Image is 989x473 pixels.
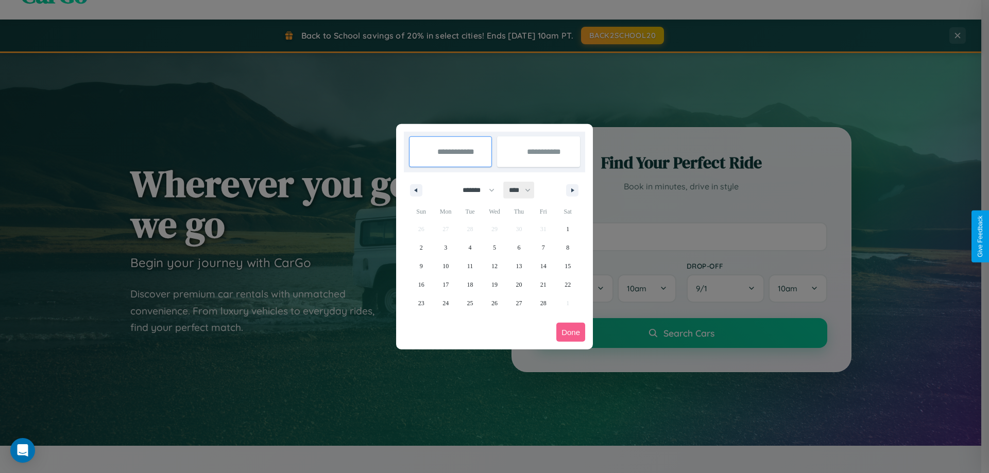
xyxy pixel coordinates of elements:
span: 23 [418,294,424,312]
button: 21 [531,275,555,294]
button: 22 [556,275,580,294]
button: 6 [507,238,531,257]
span: 17 [442,275,449,294]
span: Tue [458,203,482,220]
div: Open Intercom Messenger [10,438,35,463]
span: 4 [469,238,472,257]
button: 12 [482,257,506,275]
button: 27 [507,294,531,312]
button: 24 [433,294,457,312]
span: 12 [491,257,498,275]
span: 27 [516,294,522,312]
button: 4 [458,238,482,257]
span: 26 [491,294,498,312]
span: Sun [409,203,433,220]
span: Wed [482,203,506,220]
button: 7 [531,238,555,257]
button: 5 [482,238,506,257]
span: 20 [516,275,522,294]
span: Sat [556,203,580,220]
span: Thu [507,203,531,220]
button: 13 [507,257,531,275]
span: 1 [566,220,569,238]
button: 9 [409,257,433,275]
span: 21 [540,275,547,294]
button: 25 [458,294,482,312]
span: 5 [493,238,496,257]
span: 14 [540,257,547,275]
button: 28 [531,294,555,312]
span: 7 [542,238,545,257]
button: 11 [458,257,482,275]
button: 2 [409,238,433,257]
span: 9 [420,257,423,275]
span: 11 [467,257,473,275]
button: Done [556,323,585,342]
span: 2 [420,238,423,257]
span: 18 [467,275,473,294]
span: 25 [467,294,473,312]
span: 28 [540,294,547,312]
button: 17 [433,275,457,294]
span: Mon [433,203,457,220]
button: 16 [409,275,433,294]
span: 15 [565,257,571,275]
span: 16 [418,275,424,294]
button: 10 [433,257,457,275]
button: 20 [507,275,531,294]
span: 19 [491,275,498,294]
span: 8 [566,238,569,257]
button: 23 [409,294,433,312]
button: 26 [482,294,506,312]
div: Give Feedback [977,216,984,257]
span: Fri [531,203,555,220]
span: 10 [442,257,449,275]
button: 3 [433,238,457,257]
button: 1 [556,220,580,238]
button: 19 [482,275,506,294]
button: 14 [531,257,555,275]
span: 3 [444,238,447,257]
button: 8 [556,238,580,257]
span: 13 [516,257,522,275]
span: 24 [442,294,449,312]
button: 15 [556,257,580,275]
button: 18 [458,275,482,294]
span: 6 [517,238,520,257]
span: 22 [565,275,571,294]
